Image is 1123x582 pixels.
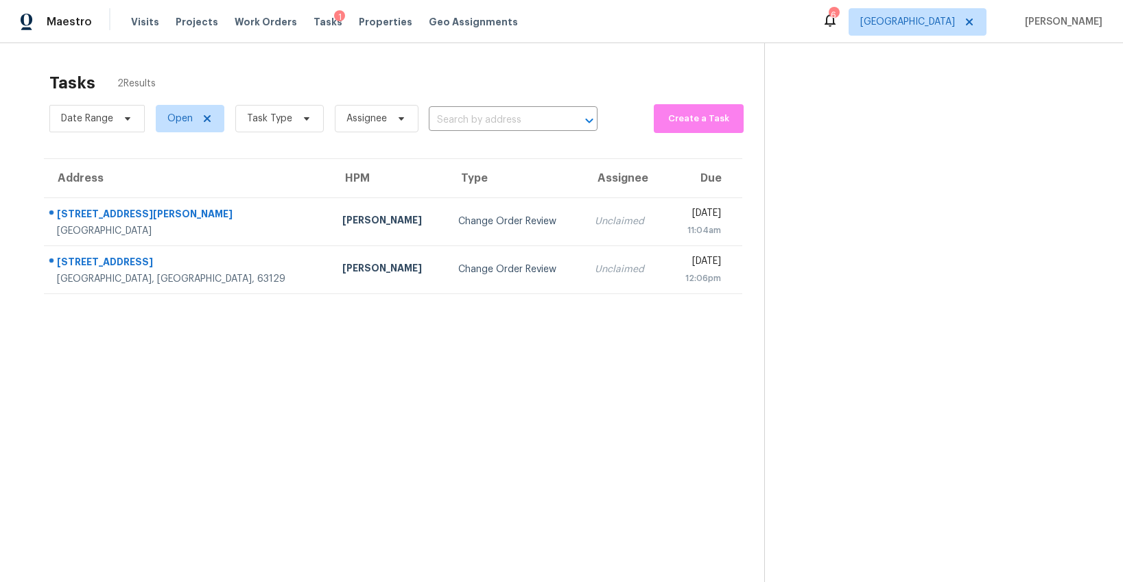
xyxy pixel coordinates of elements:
th: Type [447,159,584,197]
span: Tasks [314,17,342,27]
input: Search by address [429,110,559,131]
span: 2 Results [117,77,156,90]
span: [PERSON_NAME] [1019,15,1102,29]
th: Due [665,159,742,197]
span: Create a Task [661,111,737,127]
span: Work Orders [235,15,297,29]
span: Open [167,112,193,125]
th: Address [44,159,331,197]
button: Create a Task [654,104,744,133]
div: 6 [829,8,838,22]
div: Unclaimed [595,263,654,276]
span: Properties [359,15,412,29]
div: 12:06pm [676,271,721,285]
span: [GEOGRAPHIC_DATA] [860,15,955,29]
span: Projects [176,15,218,29]
span: Geo Assignments [429,15,518,29]
div: [DATE] [676,206,721,223]
div: Unclaimed [595,215,654,228]
span: Maestro [47,15,92,29]
th: Assignee [584,159,665,197]
span: Assignee [346,112,387,125]
div: 1 [334,10,345,24]
span: Task Type [247,112,292,125]
th: HPM [331,159,447,197]
div: [STREET_ADDRESS][PERSON_NAME] [57,207,320,224]
span: Visits [131,15,159,29]
div: [DATE] [676,254,721,271]
div: [PERSON_NAME] [342,213,436,230]
span: Date Range [61,112,113,125]
div: [STREET_ADDRESS] [57,255,320,272]
div: Change Order Review [458,215,573,228]
div: [GEOGRAPHIC_DATA], [GEOGRAPHIC_DATA], 63129 [57,272,320,286]
button: Open [580,111,599,130]
div: Change Order Review [458,263,573,276]
h2: Tasks [49,76,95,90]
div: 11:04am [676,223,721,237]
div: [PERSON_NAME] [342,261,436,278]
div: [GEOGRAPHIC_DATA] [57,224,320,238]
